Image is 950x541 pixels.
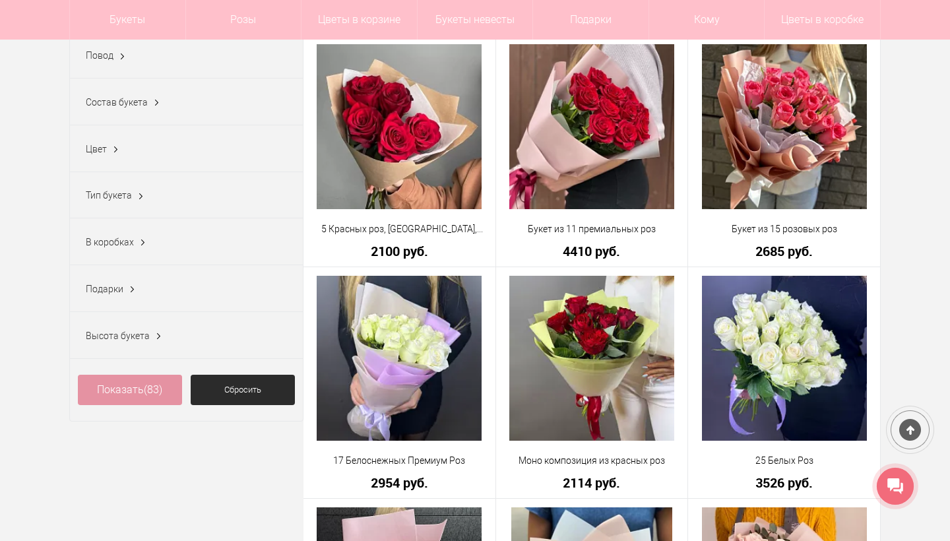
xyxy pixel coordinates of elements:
[509,276,674,441] img: Моно композиция из красных роз
[697,476,871,490] a: 3526 руб.
[191,375,295,405] a: Сбросить
[78,375,182,405] a: Показать(83)
[317,276,482,441] img: 17 Белоснежных Премиум Роз
[86,97,148,108] span: Состав букета
[86,284,123,294] span: Подарки
[505,476,680,490] a: 2114 руб.
[86,144,107,154] span: Цвет
[697,244,871,258] a: 2685 руб.
[697,222,871,236] a: Букет из 15 розовых роз
[86,50,113,61] span: Повод
[144,383,162,396] span: (83)
[505,454,680,468] a: Моно композиция из красных роз
[505,244,680,258] a: 4410 руб.
[317,44,482,209] img: 5 Красных роз, Эквадор, крупный бутон
[312,222,487,236] a: 5 Красных роз, [GEOGRAPHIC_DATA], крупный бутон
[702,44,867,209] img: Букет из 15 розовых роз
[312,244,487,258] a: 2100 руб.
[505,222,680,236] a: Букет из 11 премиальных роз
[86,237,134,247] span: В коробках
[312,454,487,468] a: 17 Белоснежных Премиум Роз
[697,454,871,468] a: 25 Белых Роз
[702,276,867,441] img: 25 Белых Роз
[312,476,487,490] a: 2954 руб.
[86,331,150,341] span: Высота букета
[86,190,132,201] span: Тип букета
[509,44,674,209] img: Букет из 11 премиальных роз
